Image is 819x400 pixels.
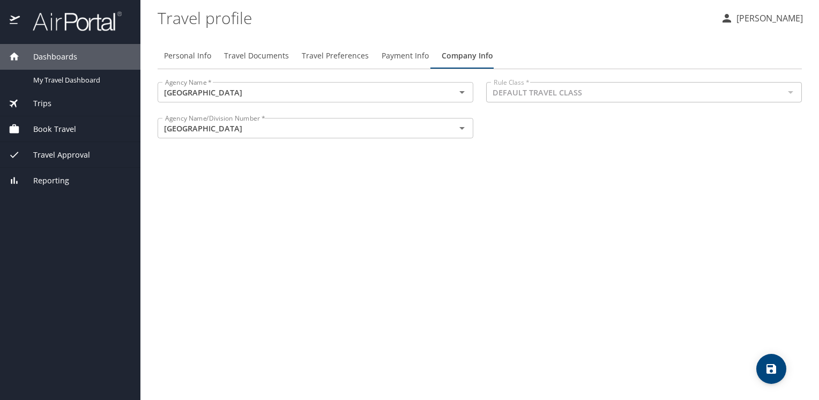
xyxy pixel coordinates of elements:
button: save [756,354,786,384]
button: Open [455,121,470,136]
span: Trips [20,98,51,109]
span: Book Travel [20,123,76,135]
span: Payment Info [382,49,429,63]
button: Open [455,85,470,100]
span: Dashboards [20,51,77,63]
span: Company Info [442,49,493,63]
h1: Travel profile [158,1,712,34]
span: My Travel Dashboard [33,75,128,85]
span: Travel Preferences [302,49,369,63]
span: Travel Approval [20,149,90,161]
button: [PERSON_NAME] [716,9,807,28]
p: [PERSON_NAME] [733,12,803,25]
img: airportal-logo.png [21,11,122,32]
div: Profile [158,43,802,69]
span: Reporting [20,175,69,187]
span: Personal Info [164,49,211,63]
span: Travel Documents [224,49,289,63]
img: icon-airportal.png [10,11,21,32]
